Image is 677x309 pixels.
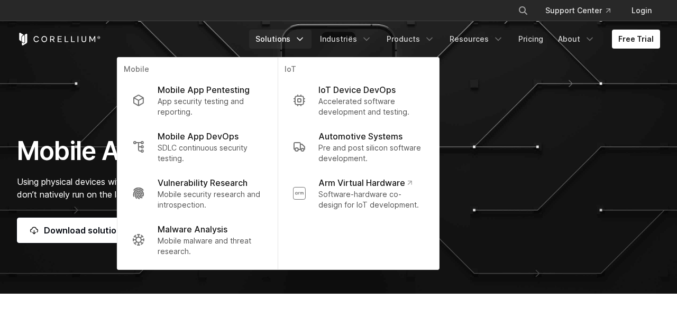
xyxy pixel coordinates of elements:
[318,96,424,117] p: Accelerated software development and testing.
[158,223,227,236] p: Malware Analysis
[380,30,441,49] a: Products
[124,124,271,170] a: Mobile App DevOps SDLC continuous security testing.
[124,170,271,217] a: Vulnerability Research Mobile security research and introspection.
[158,189,263,210] p: Mobile security research and introspection.
[124,217,271,263] a: Malware Analysis Mobile malware and threat research.
[318,130,402,143] p: Automotive Systems
[124,77,271,124] a: Mobile App Pentesting App security testing and reporting.
[285,124,433,170] a: Automotive Systems Pre and post silicon software development.
[314,30,378,49] a: Industries
[249,30,660,49] div: Navigation Menu
[158,130,239,143] p: Mobile App DevOps
[318,189,424,210] p: Software-hardware co-design for IoT development.
[285,64,433,77] p: IoT
[158,96,263,117] p: App security testing and reporting.
[124,64,271,77] p: Mobile
[285,170,433,217] a: Arm Virtual Hardware Software-hardware co-design for IoT development.
[505,1,660,20] div: Navigation Menu
[17,33,101,45] a: Corellium Home
[17,218,157,243] a: Download solution brief
[623,1,660,20] a: Login
[158,176,248,189] p: Vulnerability Research
[318,143,424,164] p: Pre and post silicon software development.
[17,176,417,200] span: Using physical devices with your CI/CD system is cumbersome, emulators fall short, and iOS & Andr...
[514,1,533,20] button: Search
[158,236,263,257] p: Mobile malware and threat research.
[158,83,250,96] p: Mobile App Pentesting
[537,1,619,20] a: Support Center
[17,135,438,167] h1: Mobile App DevSecOps
[249,30,312,49] a: Solutions
[318,176,412,189] p: Arm Virtual Hardware
[158,143,263,164] p: SDLC continuous security testing.
[512,30,550,49] a: Pricing
[443,30,510,49] a: Resources
[552,30,601,49] a: About
[285,77,433,124] a: IoT Device DevOps Accelerated software development and testing.
[612,30,660,49] a: Free Trial
[318,83,396,96] p: IoT Device DevOps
